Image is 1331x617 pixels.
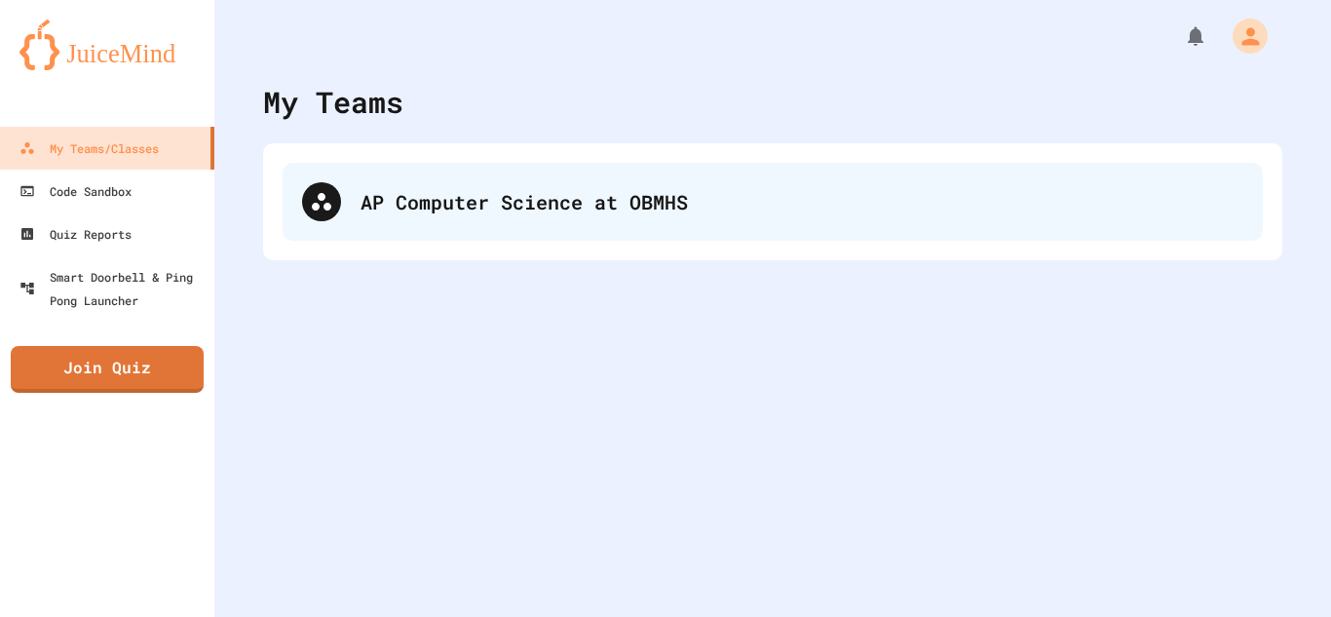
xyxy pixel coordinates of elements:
[19,179,132,203] div: Code Sandbox
[19,19,195,70] img: logo-orange.svg
[361,187,1243,216] div: AP Computer Science at OBMHS
[11,346,204,393] a: Join Quiz
[19,136,159,160] div: My Teams/Classes
[19,265,207,312] div: Smart Doorbell & Ping Pong Launcher
[19,222,132,246] div: Quiz Reports
[1212,14,1273,58] div: My Account
[263,80,403,124] div: My Teams
[283,163,1263,241] div: AP Computer Science at OBMHS
[1148,19,1212,53] div: My Notifications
